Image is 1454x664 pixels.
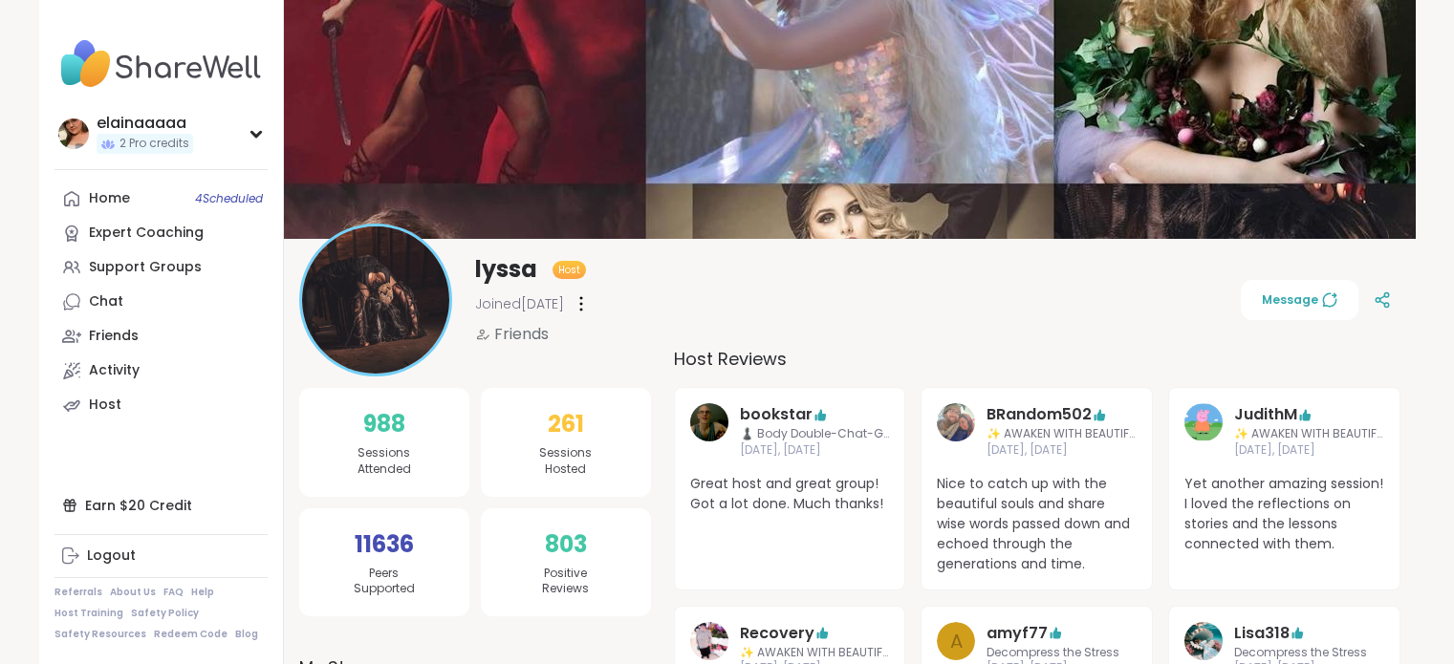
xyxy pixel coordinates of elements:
[740,645,890,661] span: ✨ AWAKEN WITH BEAUTIFUL SOULS✨
[937,403,975,459] a: BRandom502
[545,527,587,562] span: 803
[1184,403,1223,441] img: JudithM
[494,323,549,346] span: Friends
[89,258,202,277] div: Support Groups
[690,403,728,441] img: bookstar
[475,254,537,285] span: lyssa
[54,250,268,285] a: Support Groups
[1184,474,1384,554] span: Yet another amazing session! I loved the reflections on stories and the lessons connected with them.
[54,353,268,388] a: Activity
[89,396,121,415] div: Host
[950,627,963,655] span: a
[87,546,136,566] div: Logout
[195,191,263,206] span: 4 Scheduled
[1234,403,1297,426] a: JudithM
[548,407,584,441] span: 261
[1234,645,1367,661] span: Decompress the Stress
[987,442,1137,459] span: [DATE], [DATE]
[542,566,589,598] span: Positive Reviews
[354,566,415,598] span: Peers Supported
[539,445,592,478] span: Sessions Hosted
[89,361,140,380] div: Activity
[154,628,228,641] a: Redeem Code
[89,189,130,208] div: Home
[110,586,156,599] a: About Us
[89,327,139,346] div: Friends
[740,442,890,459] span: [DATE], [DATE]
[54,388,268,422] a: Host
[987,426,1137,442] span: ✨ AWAKEN WITH BEAUTIFUL SOULS✨
[235,628,258,641] a: Blog
[363,407,405,441] span: 988
[1184,403,1223,459] a: JudithM
[1234,622,1290,645] a: Lisa318
[54,488,268,523] div: Earn $20 Credit
[740,426,890,442] span: ♟️ Body Double-Chat-Good Company❤️
[54,628,146,641] a: Safety Resources
[937,403,975,441] img: BRandom502
[558,263,580,277] span: Host
[355,527,414,562] span: 11636
[937,474,1137,574] span: Nice to catch up with the beautiful souls and share wise words passed down and echoed through the...
[89,224,204,243] div: Expert Coaching
[58,118,89,149] img: elainaaaaa
[191,586,214,599] a: Help
[740,403,813,426] a: bookstar
[131,607,199,620] a: Safety Policy
[987,403,1092,426] a: BRandom502
[97,113,193,134] div: elainaaaaa
[690,474,890,514] span: Great host and great group! Got a lot done. Much thanks!
[987,622,1048,645] a: amyf77
[358,445,411,478] span: Sessions Attended
[54,216,268,250] a: Expert Coaching
[54,31,268,97] img: ShareWell Nav Logo
[54,539,268,573] a: Logout
[690,622,728,660] img: Recovery
[690,403,728,459] a: bookstar
[54,586,102,599] a: Referrals
[1241,280,1358,320] button: Message
[475,294,564,313] span: Joined [DATE]
[987,645,1119,661] span: Decompress the Stress
[1234,426,1384,442] span: ✨ AWAKEN WITH BEAUTIFUL SOULS✨
[1234,442,1384,459] span: [DATE], [DATE]
[1262,291,1337,309] span: Message
[163,586,184,599] a: FAQ
[54,607,123,620] a: Host Training
[54,285,268,319] a: Chat
[740,622,814,645] a: Recovery
[302,226,449,374] img: lyssa
[1184,622,1223,660] img: Lisa318
[54,182,268,216] a: Home4Scheduled
[119,136,189,152] span: 2 Pro credits
[54,319,268,353] a: Friends
[89,292,123,311] div: Chat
